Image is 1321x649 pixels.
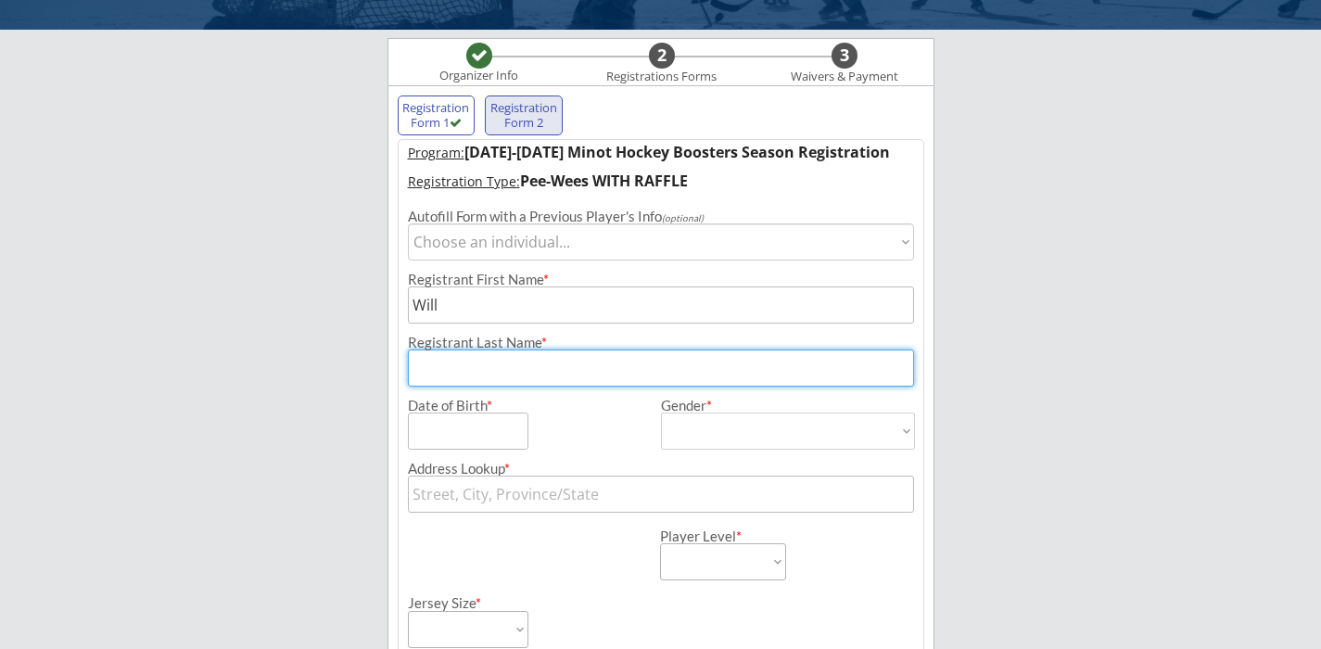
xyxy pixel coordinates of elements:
div: 3 [832,45,857,66]
div: Address Lookup [408,462,914,476]
div: Organizer Info [428,69,530,83]
div: Registration Form 2 [489,101,558,130]
u: Program: [408,144,464,161]
div: Autofill Form with a Previous Player's Info [408,210,914,223]
em: (optional) [662,212,704,223]
div: Date of Birth [408,399,503,413]
div: 2 [649,45,675,66]
div: Registrant Last Name [408,336,914,350]
div: Registration Form 1 [402,101,471,130]
strong: Pee-Wees WITH RAFFLE [520,171,688,191]
input: Street, City, Province/State [408,476,914,513]
div: Player Level [660,529,786,543]
div: Jersey Size [408,596,503,610]
div: Waivers & Payment [781,70,908,84]
div: Registrations Forms [598,70,726,84]
div: Gender [661,399,915,413]
strong: [DATE]-[DATE] Minot Hockey Boosters Season Registration [464,142,890,162]
u: Registration Type: [408,172,520,190]
div: Registrant First Name [408,273,914,286]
